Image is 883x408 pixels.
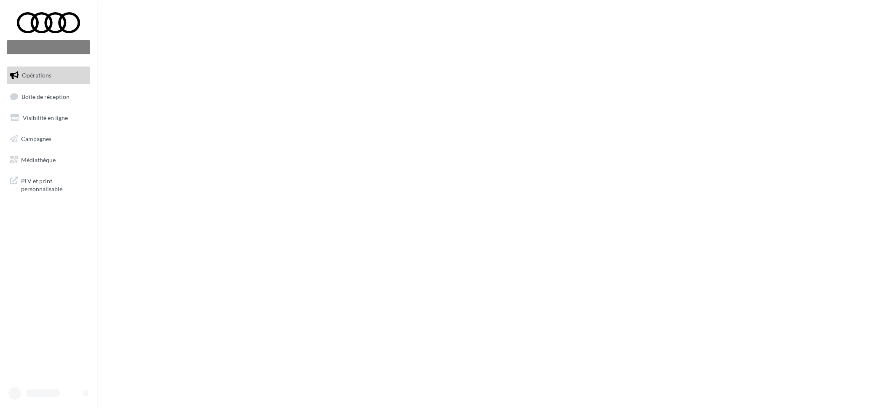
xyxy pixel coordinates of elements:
a: Boîte de réception [5,88,92,106]
a: Visibilité en ligne [5,109,92,127]
span: Opérations [22,72,51,79]
span: Campagnes [21,135,51,142]
span: Visibilité en ligne [23,114,68,121]
span: Boîte de réception [21,93,70,100]
a: PLV et print personnalisable [5,172,92,197]
div: Nouvelle campagne [7,40,90,54]
a: Médiathèque [5,151,92,169]
span: Médiathèque [21,156,56,163]
span: PLV et print personnalisable [21,175,87,193]
a: Campagnes [5,130,92,148]
a: Opérations [5,67,92,84]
